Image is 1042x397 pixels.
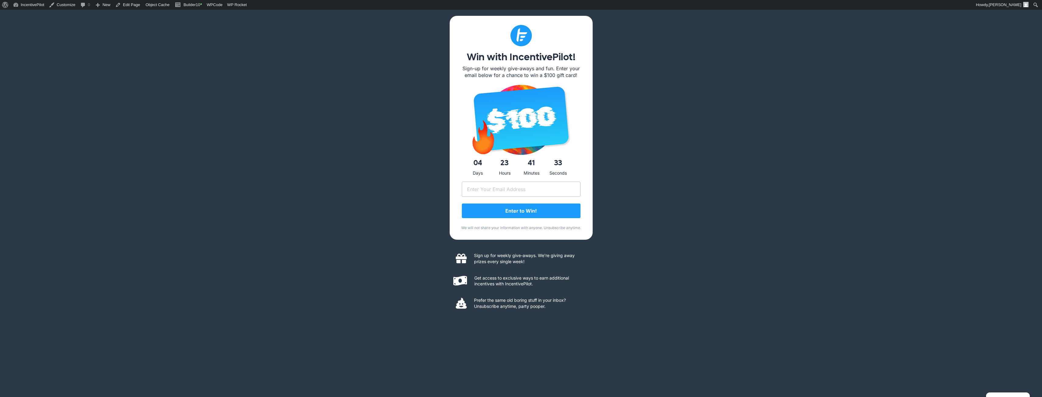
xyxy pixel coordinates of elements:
[493,169,517,177] div: Hours
[462,112,504,155] img: giphy (2)
[462,52,580,62] h1: Win with IncentivePilot!
[462,204,580,218] input: Enter to Win!
[493,157,517,169] span: 23
[200,1,202,7] span: •
[466,169,490,177] div: Days
[462,182,580,197] input: Enter Your Email Address
[466,157,490,169] span: 04
[462,65,580,79] p: Sign-up for weekly give-aways and fun. Enter your email below for a chance to win a $100 gift card!
[474,297,587,309] p: Prefer the same old boring stuff in your inbox? Unsubscribe anytime, party pooper.
[459,225,584,231] p: We will not share your information with anyone. Unsubscribe anytime.
[519,157,544,169] span: 41
[546,157,570,169] span: 33
[474,252,587,264] p: Sign up for weekly give-aways. We’re giving away prizes every single week!
[511,25,532,46] img: Subtract (1)
[989,2,1021,7] span: [PERSON_NAME]
[474,275,587,287] p: Get access to exclusive ways to earn additional incentives with IncentivePilot.
[546,169,570,177] div: Seconds
[519,169,544,177] div: Minutes
[465,85,577,155] img: iPhone 16 - 73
